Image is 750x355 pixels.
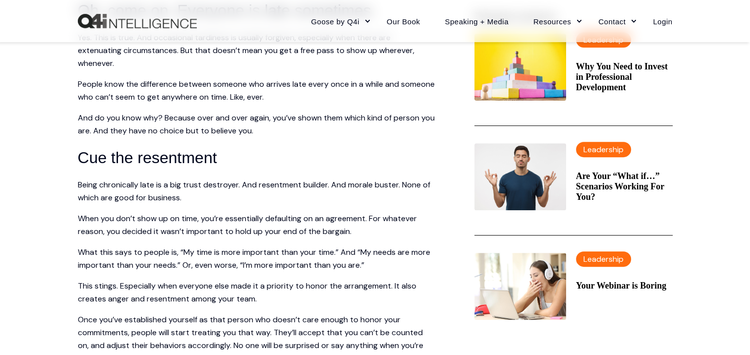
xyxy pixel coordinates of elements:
[528,232,750,355] iframe: Chat Widget
[78,178,435,204] p: Being chronically late is a big trust destroyer. And resentment builder. And morale buster. None ...
[78,280,435,305] p: This stings. Especially when everyone else made it a priority to honor the arrangement. It also c...
[78,31,435,70] p: Yes. This is true. And occasional tardiness is usually forgiven, especially when there are extenu...
[474,143,566,210] img: zen.Damir Khabirov
[78,145,435,171] h3: Cue the resentment
[78,212,435,238] p: When you don’t show up on time, you’re essentially defaulting on an agreement. For whatever reaso...
[576,171,673,202] a: Are Your “What if…” Scenarios Working For You?
[78,78,435,104] p: People know the difference between someone who arrives late every once in a while and someone who...
[576,142,631,157] label: Leadership
[78,14,197,29] a: Back to Home
[78,112,435,137] p: And do you know why? Because over and over again, you’ve shown them which kind of person you are....
[576,61,673,93] a: Why You Need to Invest in Professional Development
[78,246,435,272] p: What this says to people is, “My time is more important than your time.” And “My needs are more i...
[78,14,197,29] img: Q4intelligence, LLC logo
